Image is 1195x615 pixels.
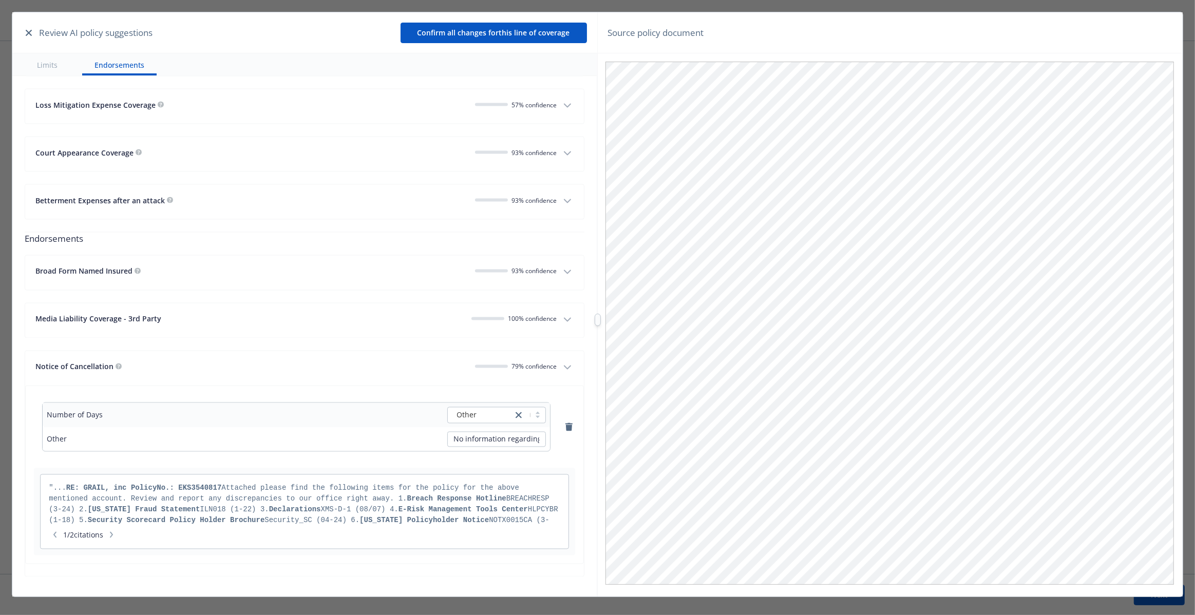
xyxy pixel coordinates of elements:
strong: Breach Response Hotline [407,495,506,503]
span: Endorsements [25,233,584,245]
span: Court Appearance Coverage [35,148,134,158]
a: close [513,409,525,421]
span: Betterment Expenses after an attack [35,196,165,205]
strong: RE: GRAIL, inc [66,484,127,492]
div: "... ..." [49,483,560,526]
span: Other [457,410,477,420]
button: Endorsements [82,53,157,75]
div: Number of Days [47,410,103,420]
strong: [US_STATE] Fraud Statement [88,506,200,514]
div: Other [47,434,67,445]
button: Media Liability Coverage - 3rd Party100% confidence [25,303,583,338]
span: Media Liability Coverage - 3rd Party [35,314,161,324]
span: 57 % confidence [512,101,557,109]
span: Source policy document [608,26,704,40]
span: 79 % confidence [512,362,557,371]
button: Loss Mitigation Expense Coverage57% confidence [25,89,583,124]
button: Confirm all changes forthis line of coverage [401,23,587,43]
span: Notice of Cancellation [35,362,113,372]
button: Notice of Cancellation79% confidence [25,351,583,386]
strong: [US_STATE] Policyholder Notice [359,516,489,525]
strong: PolicyNo.: EKS3540817 [131,484,221,492]
span: Loss Mitigation Expense Coverage [35,100,156,110]
span: Review AI policy suggestions [39,26,153,40]
span: 1 / 2 citations [49,530,118,541]
strong: Declarations [269,506,321,514]
strong: Security Scorecard Policy Holder Brochure [88,516,264,525]
button: Court Appearance Coverage93% confidence [25,137,583,171]
button: Limits [25,53,70,75]
button: Betterment Expenses after an attack93% confidence [25,185,583,219]
span: 93 % confidence [512,267,557,276]
span: 93 % confidence [512,148,557,157]
strong: E-Risk Management Tools Center [399,506,528,514]
span: Other [453,410,507,420]
button: Broad Form Named Insured93% confidence [25,256,583,290]
span: 93 % confidence [512,196,557,205]
span: 100 % confidence [508,315,557,323]
span: Broad Form Named Insured [35,266,132,276]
